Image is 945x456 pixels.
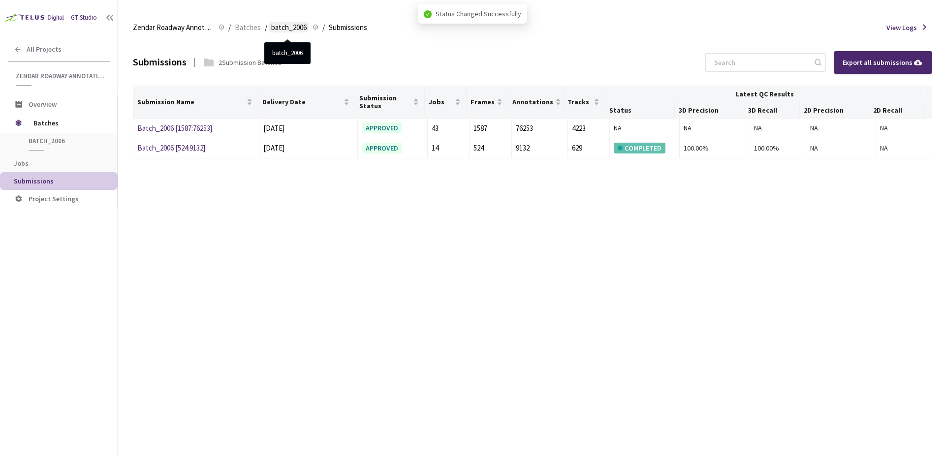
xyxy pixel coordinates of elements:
div: Submissions [133,55,187,69]
span: Submission Status [359,94,411,110]
span: Annotations [512,98,553,106]
th: Delivery Date [258,86,355,119]
span: Zendar Roadway Annotations | Cuboid Labels [16,72,104,80]
div: 43 [432,122,465,134]
div: NA [880,122,928,133]
div: NA [880,143,928,153]
div: 629 [572,142,605,154]
th: Jobs [425,86,467,119]
div: 100.00% [754,143,802,153]
div: NA [614,122,675,133]
span: Batches [235,22,261,33]
div: APPROVED [362,143,402,153]
div: NA [754,122,802,133]
span: Submissions [329,22,367,33]
div: COMPLETED [614,143,665,153]
span: Zendar Roadway Annotations | Cuboid Labels [133,22,213,33]
th: Frames [467,86,508,119]
span: check-circle [424,10,432,18]
div: 524 [473,142,507,154]
th: Submission Status [355,86,425,119]
div: 9132 [516,142,564,154]
span: Tracks [567,98,592,106]
span: batch_2006 [29,137,101,145]
div: 14 [432,142,465,154]
div: NA [684,122,745,133]
th: 3D Precision [675,102,744,119]
th: Annotations [508,86,564,119]
div: NA [810,143,872,153]
th: Tracks [564,86,605,119]
span: Overview [29,100,57,109]
li: / [265,22,267,33]
div: 1587 [473,122,507,134]
span: Jobs [14,159,29,168]
span: Submission Name [137,98,245,106]
span: Project Settings [29,194,79,203]
div: APPROVED [362,122,402,133]
span: All Projects [27,45,62,54]
input: Search [708,54,813,71]
li: / [228,22,231,33]
a: Batches [233,22,263,32]
div: 100.00% [684,143,745,153]
div: Export all submissions [843,57,923,68]
th: 2D Recall [869,102,925,119]
th: Status [605,102,675,119]
span: Submissions [14,177,54,185]
div: 76253 [516,122,564,134]
th: Submission Name [133,86,258,119]
span: View Logs [886,23,917,32]
span: Frames [471,98,495,106]
a: Batch_2006 [524:9132] [137,143,205,152]
div: [DATE] [263,142,353,154]
th: 2D Precision [800,102,869,119]
th: Latest QC Results [605,86,925,102]
th: 3D Recall [744,102,800,119]
a: Batch_2006 [1587:76253] [137,123,212,133]
div: NA [810,122,872,133]
span: Batches [33,113,101,133]
span: Jobs [429,98,453,106]
span: batch_2006 [271,22,307,33]
div: GT Studio [71,13,97,23]
span: Delivery Date [262,98,342,106]
li: / [322,22,325,33]
div: 2 Submission Batches [219,58,282,67]
div: [DATE] [263,122,353,134]
div: 4223 [572,122,605,134]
